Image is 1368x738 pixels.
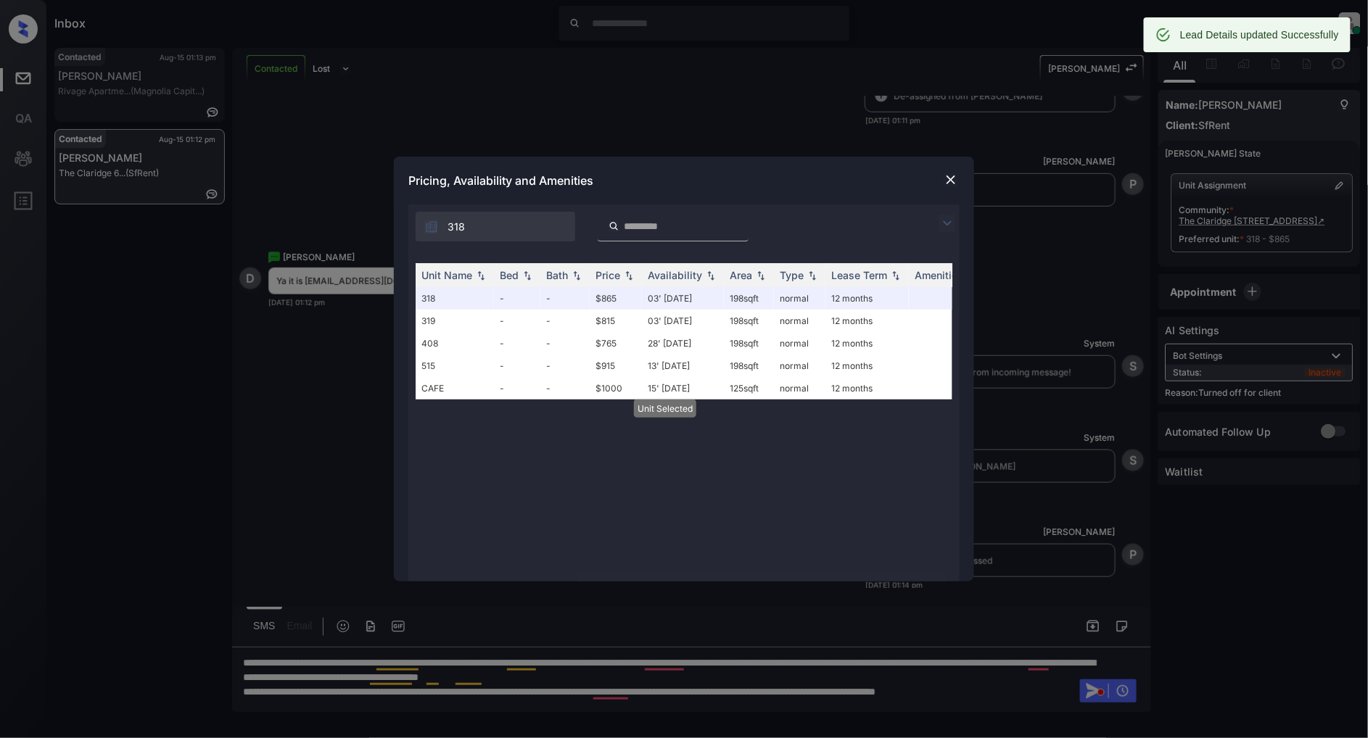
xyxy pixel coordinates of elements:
[474,270,488,281] img: sorting
[569,270,584,281] img: sorting
[1180,22,1339,48] div: Lead Details updated Successfully
[540,310,590,332] td: -
[774,377,825,399] td: normal
[590,287,642,310] td: $865
[642,287,724,310] td: 03' [DATE]
[774,310,825,332] td: normal
[825,287,909,310] td: 12 months
[494,332,540,355] td: -
[494,287,540,310] td: -
[416,355,494,377] td: 515
[825,332,909,355] td: 12 months
[642,377,724,399] td: 15' [DATE]
[944,173,958,187] img: close
[540,377,590,399] td: -
[805,270,820,281] img: sorting
[540,355,590,377] td: -
[596,269,620,281] div: Price
[416,310,494,332] td: 319
[590,310,642,332] td: $815
[831,269,887,281] div: Lease Term
[540,287,590,310] td: -
[416,377,494,399] td: CAFE
[448,219,465,235] span: 318
[915,269,963,281] div: Amenities
[500,269,519,281] div: Bed
[416,332,494,355] td: 408
[494,377,540,399] td: -
[774,332,825,355] td: normal
[730,269,752,281] div: Area
[394,157,974,204] div: Pricing, Availability and Amenities
[648,269,702,281] div: Availability
[416,287,494,310] td: 318
[494,355,540,377] td: -
[754,270,768,281] img: sorting
[724,355,774,377] td: 198 sqft
[704,270,718,281] img: sorting
[889,270,903,281] img: sorting
[590,332,642,355] td: $765
[724,310,774,332] td: 198 sqft
[494,310,540,332] td: -
[540,332,590,355] td: -
[590,355,642,377] td: $915
[939,215,956,232] img: icon-zuma
[609,220,619,233] img: icon-zuma
[774,355,825,377] td: normal
[642,332,724,355] td: 28' [DATE]
[724,377,774,399] td: 125 sqft
[774,287,825,310] td: normal
[825,355,909,377] td: 12 months
[780,269,804,281] div: Type
[546,269,568,281] div: Bath
[642,355,724,377] td: 13' [DATE]
[424,220,439,234] img: icon-zuma
[590,377,642,399] td: $1000
[724,287,774,310] td: 198 sqft
[421,269,472,281] div: Unit Name
[642,310,724,332] td: 03' [DATE]
[825,310,909,332] td: 12 months
[724,332,774,355] td: 198 sqft
[520,270,535,281] img: sorting
[622,270,636,281] img: sorting
[825,377,909,399] td: 12 months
